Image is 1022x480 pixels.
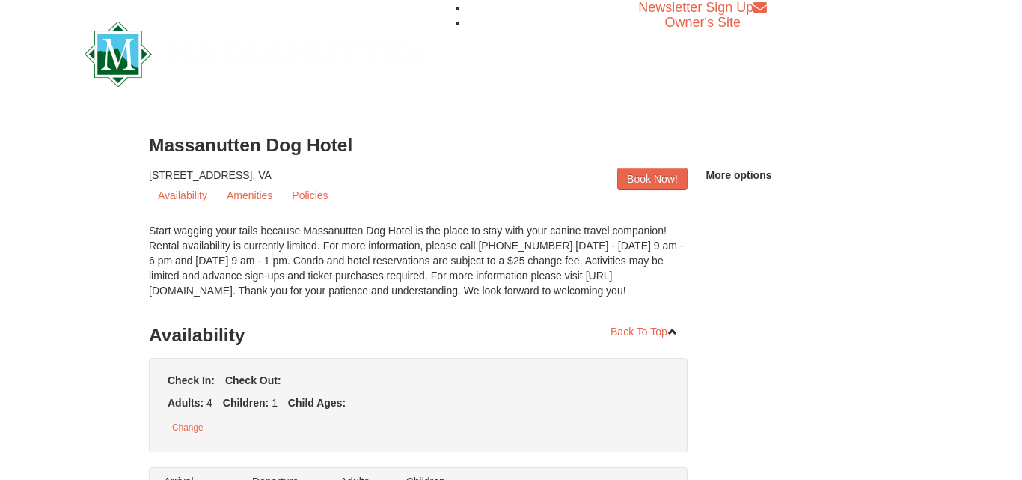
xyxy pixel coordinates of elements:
[601,320,688,343] a: Back To Top
[617,168,688,190] a: Book Now!
[149,130,873,160] h3: Massanutten Dog Hotel
[168,374,215,386] strong: Check In:
[218,184,281,207] a: Amenities
[223,397,269,409] strong: Children:
[85,34,427,70] a: Massanutten Resort
[665,15,741,30] a: Owner's Site
[283,184,337,207] a: Policies
[85,22,427,87] img: Massanutten Resort Logo
[149,320,688,350] h3: Availability
[225,374,281,386] strong: Check Out:
[164,418,212,437] button: Change
[168,397,204,409] strong: Adults:
[272,397,278,409] span: 1
[206,397,212,409] span: 4
[288,397,346,409] strong: Child Ages:
[149,184,216,207] a: Availability
[706,169,772,181] span: More options
[149,223,688,313] div: Start wagging your tails because Massanutten Dog Hotel is the place to stay with your canine trav...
